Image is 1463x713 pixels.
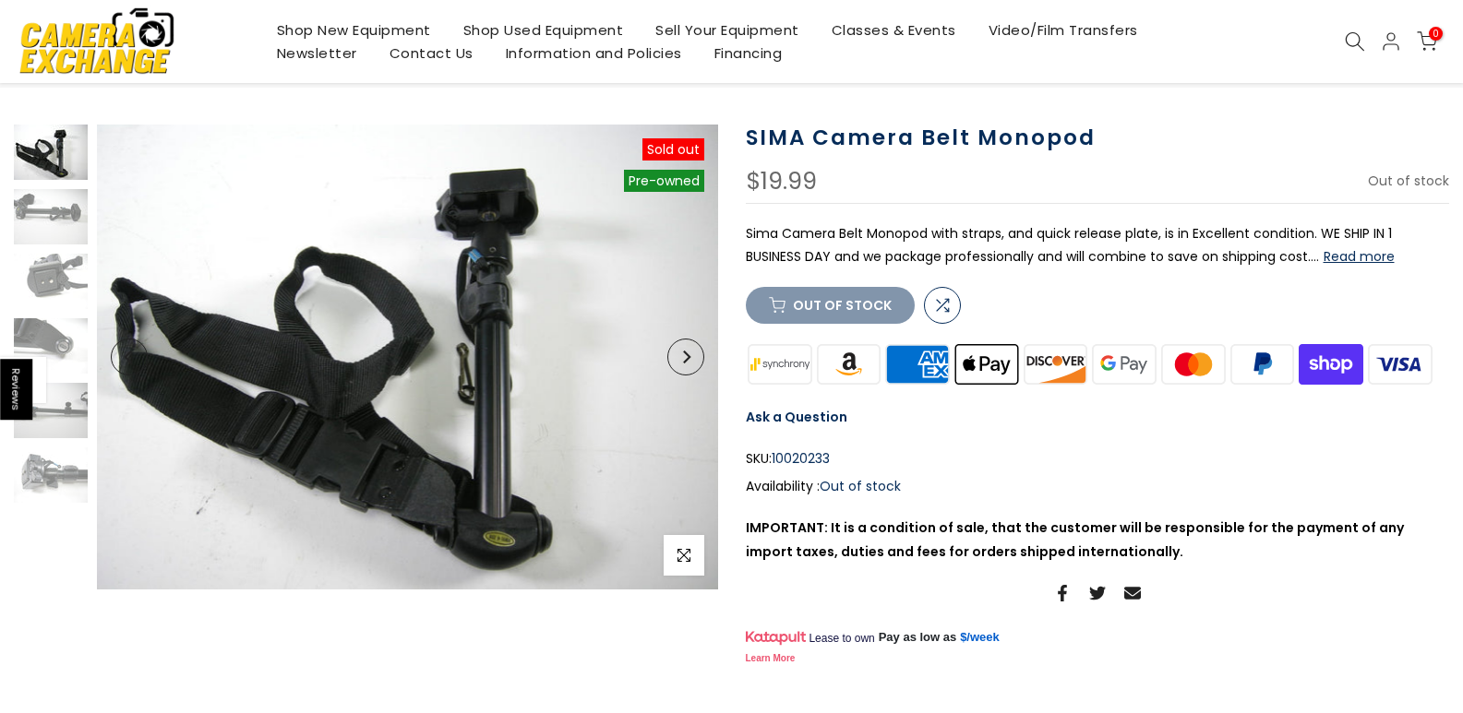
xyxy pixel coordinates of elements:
[1417,31,1437,52] a: 0
[879,629,957,646] span: Pay as low as
[1297,342,1366,387] img: shopify pay
[960,629,1000,646] a: $/week
[14,189,88,244] img: SIMA Camera Belt Monopod Tripods, Monopods, Heads and Accessories SIMA 10020233
[1089,582,1106,604] a: Share on Twitter
[1158,342,1228,387] img: master
[1124,582,1141,604] a: Share on Email
[14,447,88,503] img: SIMA Camera Belt Monopod Tripods, Monopods, Heads and Accessories SIMA 10020233
[746,342,815,387] img: synchrony
[1368,172,1449,190] span: Out of stock
[489,42,698,65] a: Information and Policies
[746,518,1404,560] strong: IMPORTANT: It is a condition of sale, that the customer will be responsible for the payment of an...
[883,342,953,387] img: american express
[14,383,88,438] img: SIMA Camera Belt Monopod Tripods, Monopods, Heads and Accessories SIMA 10020233
[1228,342,1297,387] img: paypal
[260,42,373,65] a: Newsletter
[1054,582,1071,604] a: Share on Facebook
[1324,248,1395,265] button: Read more
[746,222,1450,268] p: Sima Camera Belt Monopod with straps, and quick release plate, is in Excellent condition. WE SHIP...
[14,125,88,180] img: SIMA Camera Belt Monopod Tripods, Monopods, Heads and Accessories SIMA 10020233
[746,170,817,194] div: $19.99
[1021,342,1090,387] img: discover
[373,42,489,65] a: Contact Us
[815,18,972,42] a: Classes & Events
[809,631,874,646] span: Lease to own
[260,18,447,42] a: Shop New Equipment
[1429,27,1443,41] span: 0
[1365,342,1434,387] img: visa
[952,342,1021,387] img: apple pay
[746,447,1450,470] div: SKU:
[820,477,901,495] span: Out of stock
[746,475,1450,498] div: Availability :
[97,125,718,589] img: SIMA Camera Belt Monopod Tripods, Monopods, Heads and Accessories SIMA 10020233
[746,125,1450,151] h1: SIMA Camera Belt Monopod
[14,318,88,374] img: SIMA Camera Belt Monopod Tripods, Monopods, Heads and Accessories SIMA 10020233
[746,408,847,426] a: Ask a Question
[447,18,640,42] a: Shop Used Equipment
[111,339,148,375] button: Previous
[746,653,796,663] a: Learn More
[1090,342,1159,387] img: google pay
[640,18,816,42] a: Sell Your Equipment
[14,254,88,309] img: SIMA Camera Belt Monopod Tripods, Monopods, Heads and Accessories SIMA 10020233
[667,339,704,375] button: Next
[972,18,1154,42] a: Video/Film Transfers
[772,447,830,470] span: 10020233
[814,342,883,387] img: amazon payments
[698,42,798,65] a: Financing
